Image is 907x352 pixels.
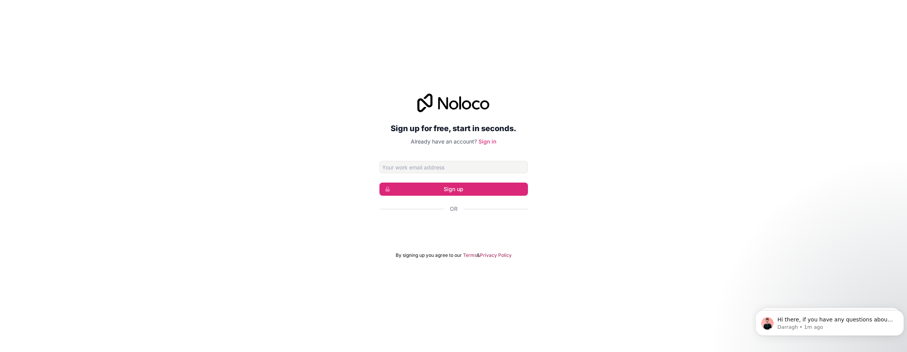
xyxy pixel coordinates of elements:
[396,252,462,258] span: By signing up you agree to our
[752,294,907,348] iframe: Intercom notifications message
[411,138,477,145] span: Already have an account?
[477,252,480,258] span: &
[463,252,477,258] a: Terms
[376,221,532,238] iframe: Sign in with Google Button
[379,183,528,196] button: Sign up
[379,121,528,135] h2: Sign up for free, start in seconds.
[450,205,458,213] span: Or
[478,138,496,145] a: Sign in
[379,161,528,173] input: Email address
[480,252,512,258] a: Privacy Policy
